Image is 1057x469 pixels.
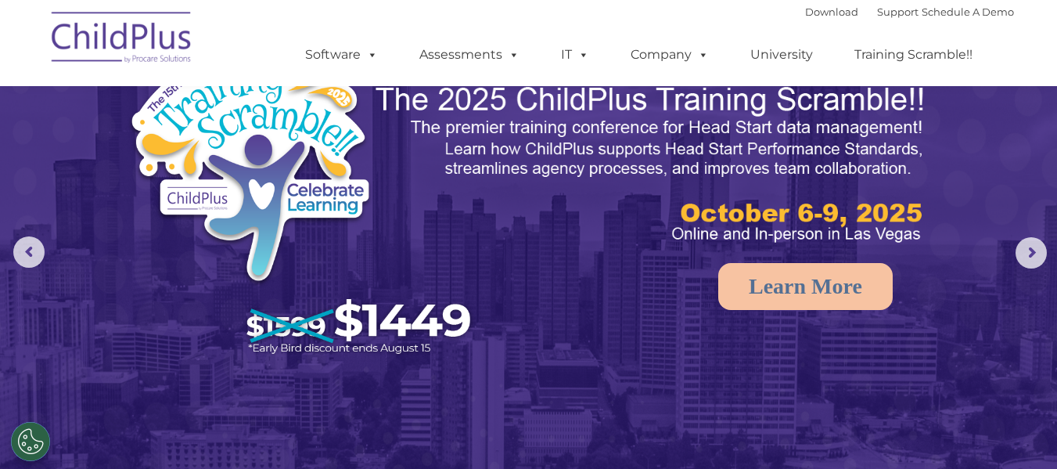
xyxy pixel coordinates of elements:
img: ChildPlus by Procare Solutions [44,1,200,79]
span: Last name [218,103,265,115]
span: Phone number [218,168,284,179]
a: Support [877,5,919,18]
a: IT [545,39,605,70]
a: Software [289,39,394,70]
a: Learn More [718,263,893,310]
button: Cookies Settings [11,422,50,461]
a: Company [615,39,724,70]
a: University [735,39,829,70]
a: Assessments [404,39,535,70]
font: | [805,5,1014,18]
a: Download [805,5,858,18]
a: Training Scramble!! [839,39,988,70]
a: Schedule A Demo [922,5,1014,18]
